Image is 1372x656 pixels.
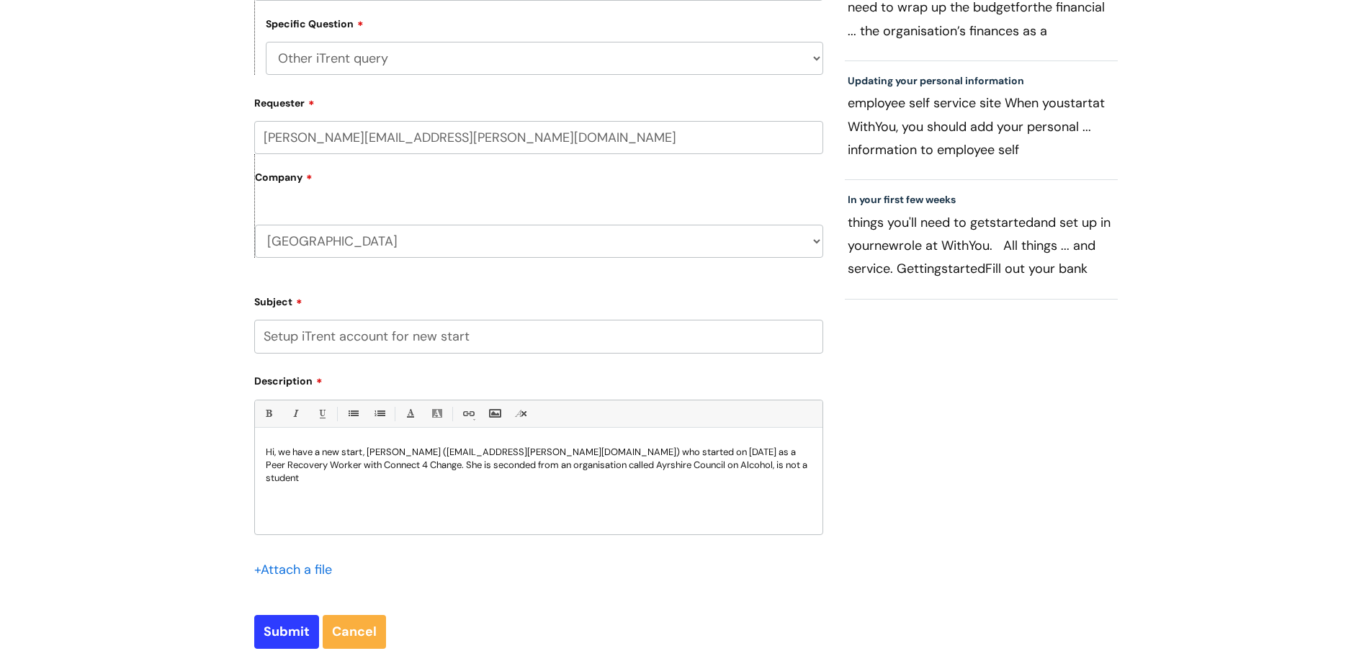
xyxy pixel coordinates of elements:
div: Attach a file [254,558,341,581]
span: new [874,237,899,254]
a: Remove formatting (Ctrl-\) [512,405,530,423]
input: Email [254,121,823,154]
a: Bold (Ctrl-B) [259,405,277,423]
a: Link [459,405,477,423]
input: Submit [254,615,319,648]
label: Requester [254,92,823,109]
a: 1. Ordered List (Ctrl-Shift-8) [370,405,388,423]
a: Back Color [428,405,446,423]
a: • Unordered List (Ctrl-Shift-7) [344,405,362,423]
a: Cancel [323,615,386,648]
label: Subject [254,291,823,308]
p: Hi, we have a new start, [PERSON_NAME] ([EMAIL_ADDRESS][PERSON_NAME][DOMAIN_NAME]) who started on... [266,446,812,485]
a: In your first few weeks [848,193,956,206]
span: started [990,214,1034,231]
a: Underline(Ctrl-U) [313,405,331,423]
a: Updating your personal information [848,74,1024,87]
span: start [1064,94,1093,112]
a: Insert Image... [485,405,503,423]
p: employee self service site When you at WithYou, you should add your personal ... information to e... [848,91,1116,161]
span: started [941,260,985,277]
label: Description [254,370,823,387]
label: Company [255,166,823,199]
a: Italic (Ctrl-I) [286,405,304,423]
p: things you'll need to get and set up in your role at WithYou. All things ... and service. Getting... [848,211,1116,280]
label: Specific Question [266,16,364,30]
a: Font Color [401,405,419,423]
